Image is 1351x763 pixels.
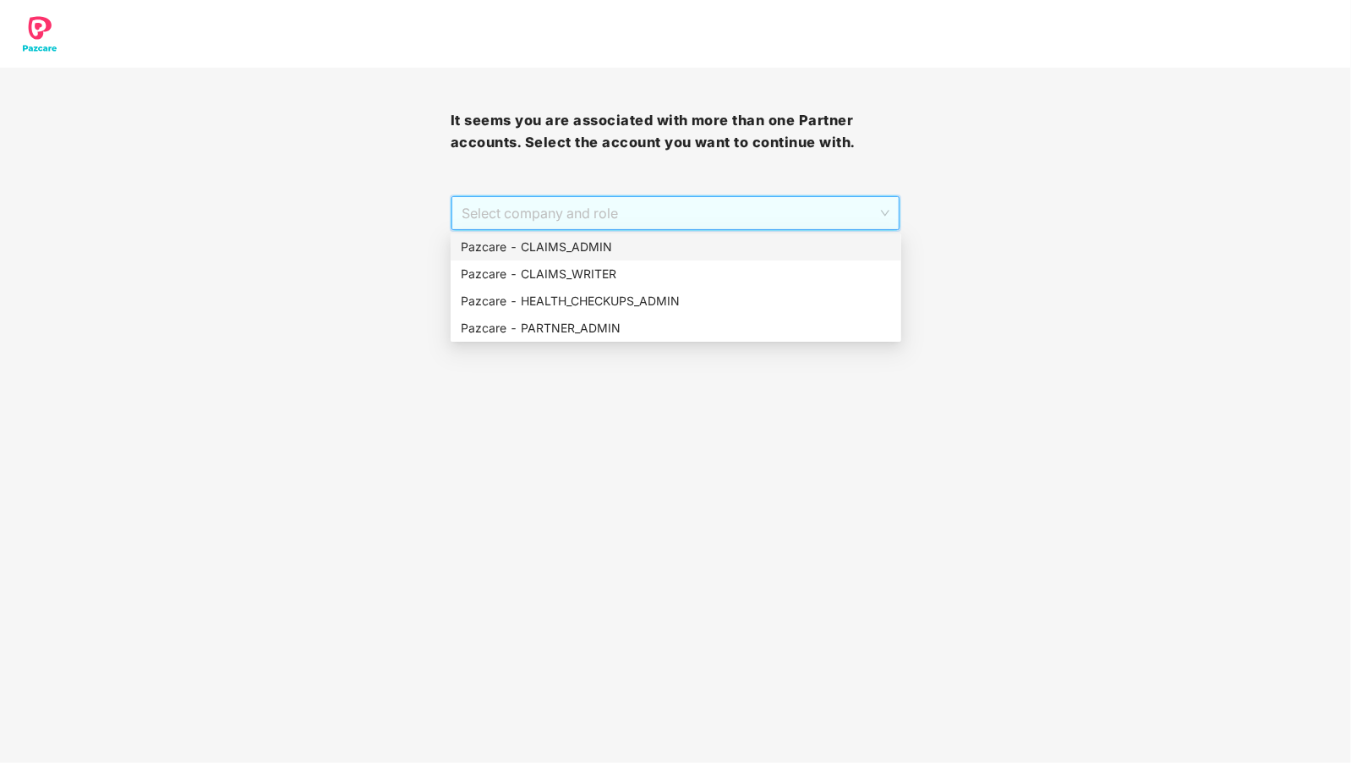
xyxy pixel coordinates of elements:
span: Select company and role [462,197,890,229]
div: Pazcare - CLAIMS_ADMIN [451,233,901,261]
h3: It seems you are associated with more than one Partner accounts. Select the account you want to c... [451,110,901,153]
div: Pazcare - PARTNER_ADMIN [461,319,891,338]
div: Pazcare - HEALTH_CHECKUPS_ADMIN [461,292,891,310]
div: Pazcare - CLAIMS_ADMIN [461,238,891,256]
div: Pazcare - PARTNER_ADMIN [451,315,901,342]
div: Pazcare - CLAIMS_WRITER [451,261,901,288]
div: Pazcare - HEALTH_CHECKUPS_ADMIN [451,288,901,315]
div: Pazcare - CLAIMS_WRITER [461,265,891,283]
